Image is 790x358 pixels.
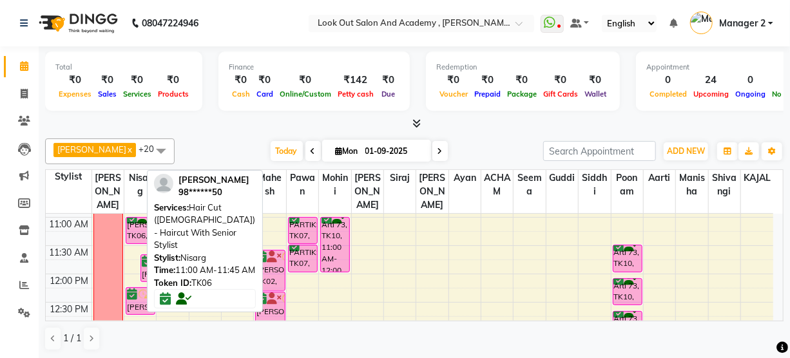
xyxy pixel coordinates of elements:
span: Stylist: [154,252,180,263]
div: 12:30 PM [48,303,92,316]
div: 0 [646,73,690,88]
div: PARTIKSHA.1852, TK07, 11:30 AM-12:00 PM, Blow Dry - Curls / Straight - Below Shoulder [289,245,317,272]
div: ₹0 [155,73,192,88]
span: ACHAM [481,170,513,200]
span: ADD NEW [667,146,705,156]
div: ₹0 [540,73,581,88]
span: Siraj [384,170,416,186]
div: ₹0 [95,73,120,88]
span: Nisarg [124,170,156,200]
b: 08047224946 [142,5,198,41]
span: Mohini [319,170,351,200]
span: Seema [514,170,545,200]
span: Manager 2 [719,17,766,30]
div: [PERSON_NAME], TK02, 11:40 AM-12:10 PM, Hair Cut ([DEMOGRAPHIC_DATA]) - Haircut With Senior Stylist [141,255,155,281]
span: Shivangi [709,170,740,200]
button: ADD NEW [664,142,708,160]
div: ₹0 [253,73,276,88]
div: ₹0 [504,73,540,88]
div: PARTIKSHA.1852, TK07, 11:00 AM-11:30 AM, Hairwash & Blast Dry [289,218,317,243]
span: Poonam [612,170,643,200]
div: [PERSON_NAME], TK02, 12:15 PM-12:45 PM, [PERSON_NAME] - Style Shave [126,288,155,314]
span: Voucher [436,89,471,99]
img: Manager 2 [690,12,713,34]
div: Redemption [436,62,610,73]
div: [PERSON_NAME], TK02, 12:20 PM-01:05 PM, BioTop Hair SPA (Women) [256,292,284,333]
span: Pawan [287,170,318,200]
span: Today [271,141,303,161]
div: Nisarg [154,252,256,265]
div: TK06 [154,277,256,290]
div: 0 [732,73,769,88]
span: KAJAL [741,170,773,186]
div: ₹0 [120,73,155,88]
span: +20 [139,144,164,154]
span: [PERSON_NAME] [178,174,249,185]
div: ₹0 [377,73,400,88]
span: Gift Cards [540,89,581,99]
div: ₹0 [276,73,334,88]
div: Total [55,62,192,73]
span: Services [120,89,155,99]
span: Card [253,89,276,99]
div: ₹0 [471,73,504,88]
span: Hair Cut ([DEMOGRAPHIC_DATA]) - Haircut With Senior Stylist [154,202,255,250]
div: [PERSON_NAME], TK06, 11:00 AM-11:45 AM, Hair Cut ([DEMOGRAPHIC_DATA]) - Haircut With Senior Stylist [126,218,155,243]
div: 11:00 AM [47,218,92,231]
span: Ayan [449,170,481,186]
span: 1 / 1 [63,332,81,345]
span: Time: [154,265,175,275]
div: Arti 73, TK10, 12:05 PM-12:35 PM, Waxing With Liposoluble Wax - Under Arms [613,279,642,305]
div: Arti 73, TK10, 11:00 AM-12:00 PM, Root Touch Up (Inoa 1-inch) [321,218,349,272]
span: Mon [332,146,361,156]
span: Wallet [581,89,610,99]
div: Arti 73, TK10, 11:30 AM-12:00 PM, Threading - Eyebrow+Upperlips [613,245,642,272]
div: ₹0 [581,73,610,88]
div: ₹142 [334,73,377,88]
span: [PERSON_NAME] [352,170,383,213]
div: Arti 73, TK10, 12:40 PM-01:10 PM, Waxing With Liposoluble Wax - Half Legs [613,312,642,338]
span: Expenses [55,89,95,99]
span: Petty cash [334,89,377,99]
a: x [126,144,132,155]
span: Upcoming [690,89,732,99]
div: 12:00 PM [48,274,92,288]
input: 2025-09-01 [361,142,426,161]
span: Services: [154,202,189,212]
span: Prepaid [471,89,504,99]
span: Due [378,89,398,99]
span: Sales [95,89,120,99]
span: Guddi [546,170,578,186]
div: ₹0 [229,73,253,88]
span: Mahesh [254,170,285,200]
span: Cash [229,89,253,99]
span: Products [155,89,192,99]
span: Token ID: [154,278,191,288]
img: profile [154,174,173,193]
input: Search Appointment [543,141,656,161]
span: Package [504,89,540,99]
span: Completed [646,89,690,99]
span: Ongoing [732,89,769,99]
div: [PERSON_NAME], TK02, 11:35 AM-12:20 PM, Hair Cut ([DEMOGRAPHIC_DATA]) - Haircut With Senior Stylist [256,250,284,290]
div: Finance [229,62,400,73]
div: 24 [690,73,732,88]
div: 11:30 AM [47,246,92,259]
div: Stylist [46,170,92,184]
span: [PERSON_NAME] [57,144,126,155]
div: ₹0 [436,73,471,88]
div: ₹0 [55,73,95,88]
span: Siddhi [579,170,610,200]
span: [PERSON_NAME] [92,170,124,213]
div: 11:00 AM-11:45 AM [154,264,256,277]
span: Manisha [676,170,708,200]
span: Online/Custom [276,89,334,99]
span: [PERSON_NAME] [416,170,448,213]
img: logo [33,5,121,41]
span: Aarti [644,170,675,186]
